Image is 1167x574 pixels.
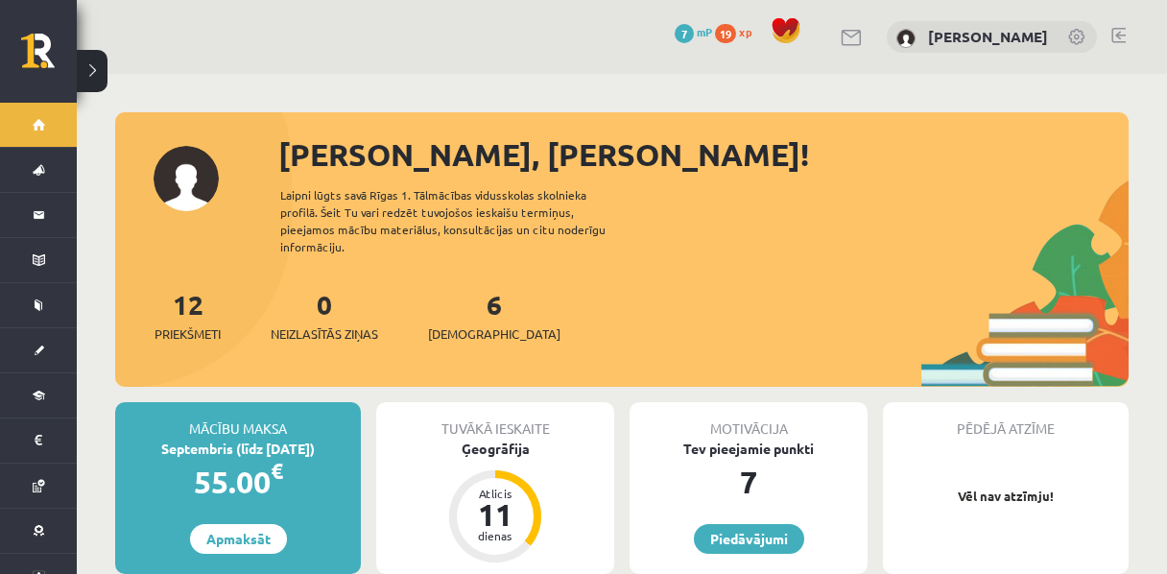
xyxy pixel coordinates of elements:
span: Neizlasītās ziņas [271,324,378,344]
div: Ģeogrāfija [376,439,614,459]
p: Vēl nav atzīmju! [893,487,1119,506]
div: 11 [466,499,524,530]
a: 0Neizlasītās ziņas [271,287,378,344]
div: Mācību maksa [115,402,361,439]
span: mP [697,24,712,39]
a: Ģeogrāfija Atlicis 11 dienas [376,439,614,565]
div: 55.00 [115,459,361,505]
a: 19 xp [715,24,761,39]
div: [PERSON_NAME], [PERSON_NAME]! [278,132,1129,178]
div: Motivācija [630,402,868,439]
div: dienas [466,530,524,541]
a: Apmaksāt [190,524,287,554]
a: 6[DEMOGRAPHIC_DATA] [428,287,560,344]
span: € [271,457,283,485]
div: Atlicis [466,488,524,499]
div: 7 [630,459,868,505]
div: Pēdējā atzīme [883,402,1129,439]
span: 19 [715,24,736,43]
div: Tuvākā ieskaite [376,402,614,439]
div: Septembris (līdz [DATE]) [115,439,361,459]
img: Aleksandra Brakovska [896,29,916,48]
a: 12Priekšmeti [155,287,221,344]
span: 7 [675,24,694,43]
a: 7 mP [675,24,712,39]
div: Laipni lūgts savā Rīgas 1. Tālmācības vidusskolas skolnieka profilā. Šeit Tu vari redzēt tuvojošo... [280,186,639,255]
a: [PERSON_NAME] [928,27,1048,46]
a: Piedāvājumi [694,524,804,554]
span: xp [739,24,751,39]
div: Tev pieejamie punkti [630,439,868,459]
a: Rīgas 1. Tālmācības vidusskola [21,34,77,82]
span: Priekšmeti [155,324,221,344]
span: [DEMOGRAPHIC_DATA] [428,324,560,344]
